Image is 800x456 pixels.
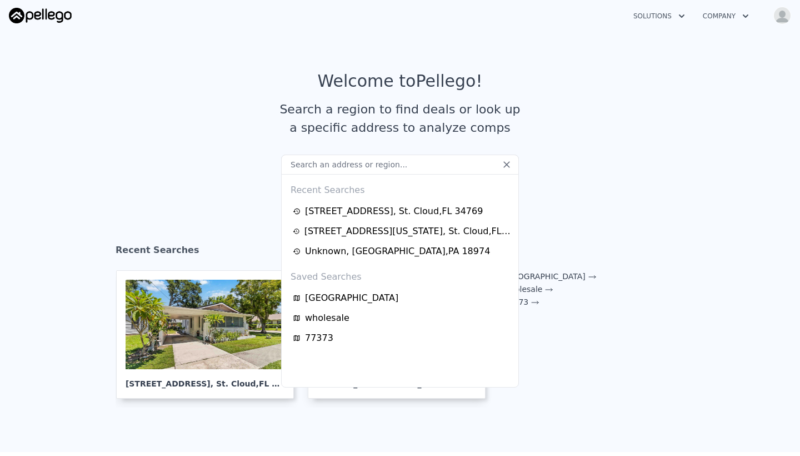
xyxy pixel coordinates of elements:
[504,298,540,306] a: 77373
[305,245,490,258] div: Unknown , [GEOGRAPHIC_DATA] , PA 18974
[116,235,684,270] div: Recent Searches
[293,245,511,258] a: Unknown, [GEOGRAPHIC_DATA],PA 18974
[318,71,483,91] div: Welcome to Pellego !
[256,379,299,388] span: , FL 34769
[286,175,514,201] div: Recent Searches
[126,369,284,389] div: [STREET_ADDRESS] , St. Cloud
[504,272,597,281] a: [GEOGRAPHIC_DATA]
[116,270,303,399] a: [STREET_ADDRESS], St. Cloud,FL 34769
[305,205,483,218] div: [STREET_ADDRESS] , St. Cloud , FL 34769
[773,7,791,24] img: avatar
[305,311,349,325] span: wholesale
[304,225,511,238] div: [STREET_ADDRESS][US_STATE] , St. Cloud , FL 34769
[305,331,333,345] span: 77373
[293,331,511,345] a: 77373
[694,6,758,26] button: Company
[281,155,519,175] input: Search an address or region...
[624,6,694,26] button: Solutions
[305,291,398,305] span: [GEOGRAPHIC_DATA]
[293,291,511,305] a: [GEOGRAPHIC_DATA]
[286,261,514,288] div: Saved Searches
[504,285,554,294] a: wholesale
[293,225,511,238] a: [STREET_ADDRESS][US_STATE], St. Cloud,FL 34769
[293,311,511,325] a: wholesale
[293,205,511,218] a: [STREET_ADDRESS], St. Cloud,FL 34769
[9,8,72,23] img: Pellego
[276,100,524,137] div: Search a region to find deals or look up a specific address to analyze comps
